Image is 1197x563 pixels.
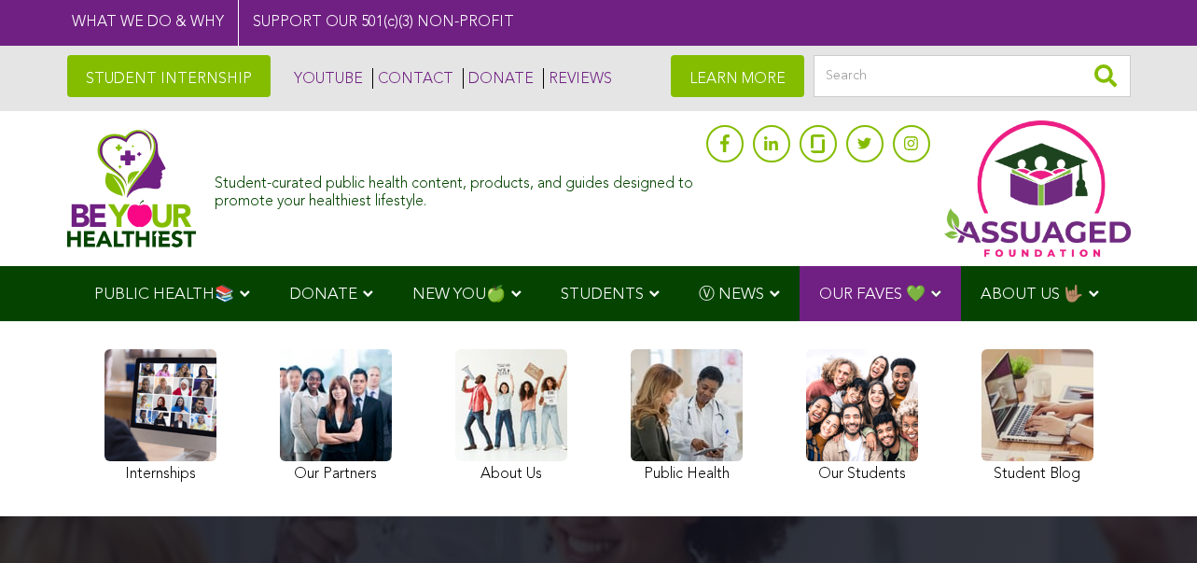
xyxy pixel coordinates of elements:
img: Assuaged [67,129,197,247]
a: CONTACT [372,68,453,89]
a: YOUTUBE [289,68,363,89]
span: ABOUT US 🤟🏽 [981,287,1083,303]
a: REVIEWS [543,68,612,89]
div: Navigation Menu [67,266,1131,321]
span: DONATE [289,287,357,303]
a: DONATE [463,68,534,89]
span: PUBLIC HEALTH📚 [94,287,234,303]
span: NEW YOU🍏 [412,287,506,303]
span: STUDENTS [561,287,644,303]
span: OUR FAVES 💚 [819,287,926,303]
img: Assuaged App [944,120,1131,257]
a: STUDENT INTERNSHIP [67,55,271,97]
span: Ⓥ NEWS [699,287,764,303]
img: glassdoor [811,134,824,153]
a: LEARN MORE [671,55,804,97]
iframe: Chat Widget [1104,473,1197,563]
div: Student-curated public health content, products, and guides designed to promote your healthiest l... [215,166,696,211]
input: Search [814,55,1131,97]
